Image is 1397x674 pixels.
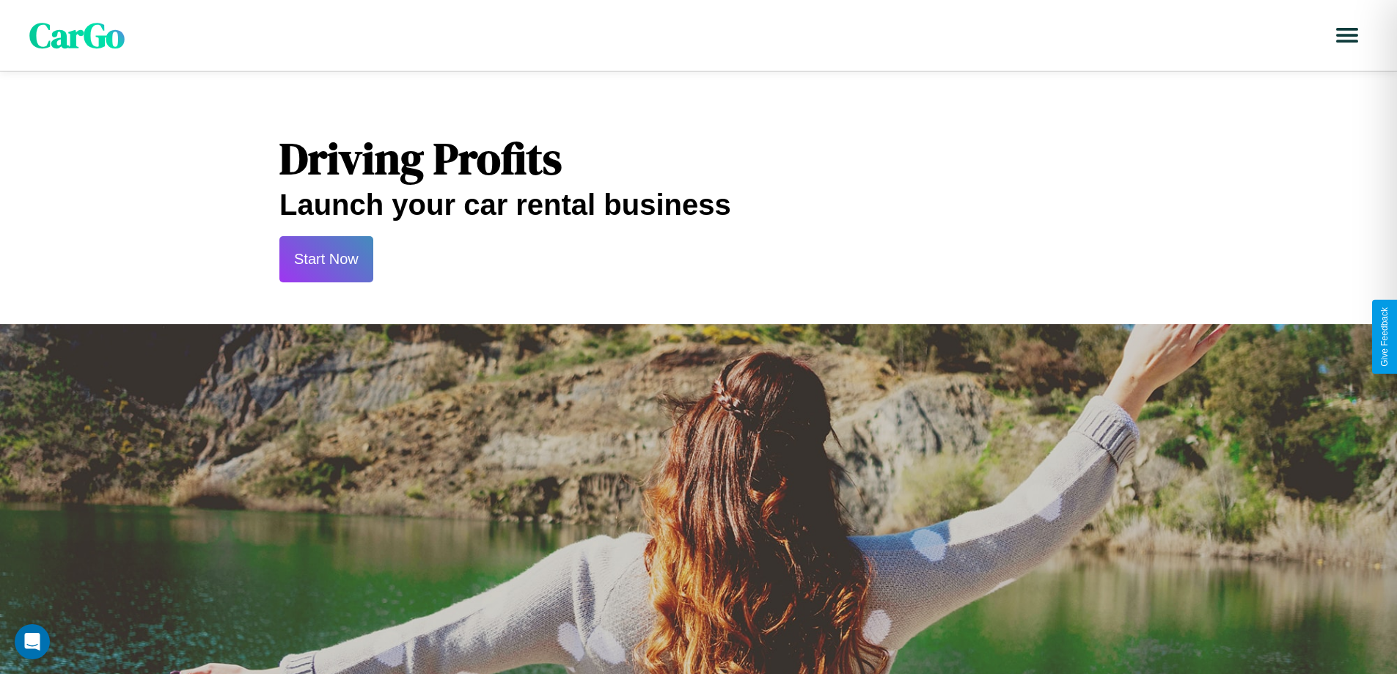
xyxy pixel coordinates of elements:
[1379,307,1390,367] div: Give Feedback
[279,188,1118,221] h2: Launch your car rental business
[279,236,373,282] button: Start Now
[29,11,125,59] span: CarGo
[15,624,50,659] div: Open Intercom Messenger
[279,128,1118,188] h1: Driving Profits
[1327,15,1368,56] button: Open menu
